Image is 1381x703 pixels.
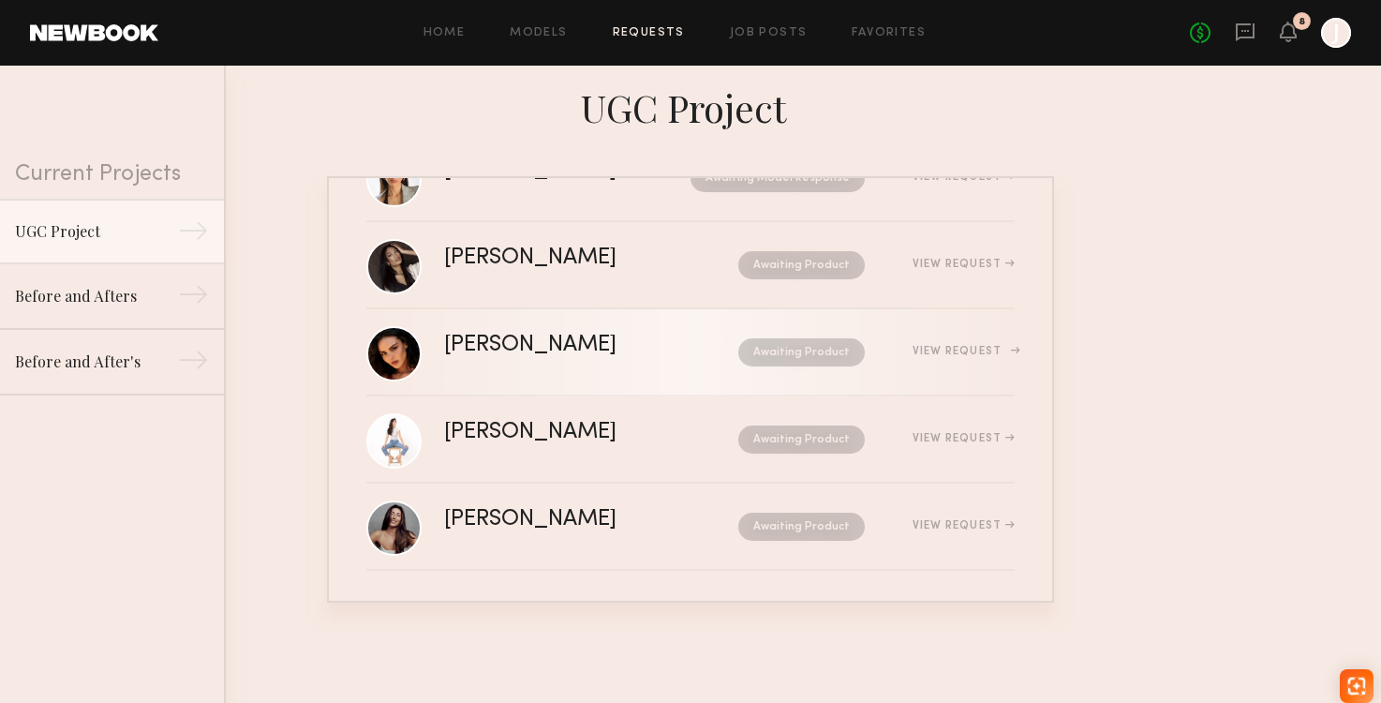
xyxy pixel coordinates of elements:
[444,335,677,356] div: [PERSON_NAME]
[913,520,1015,531] div: View Request
[1321,18,1351,48] a: J
[366,222,1015,309] a: [PERSON_NAME]Awaiting ProductView Request
[366,309,1015,396] a: [PERSON_NAME]Awaiting ProductView Request
[15,285,178,307] div: Before and Afters
[178,216,209,253] div: →
[15,351,178,373] div: Before and After's
[444,247,677,269] div: [PERSON_NAME]
[366,484,1015,571] a: [PERSON_NAME]Awaiting ProductView Request
[366,396,1015,484] a: [PERSON_NAME]Awaiting ProductView Request
[1299,17,1305,27] div: 8
[690,164,865,192] nb-request-status: Awaiting Model Response
[444,422,677,443] div: [PERSON_NAME]
[852,27,926,39] a: Favorites
[730,27,808,39] a: Job Posts
[366,135,1015,222] a: [PERSON_NAME]Awaiting Model ResponseView Request
[913,259,1015,270] div: View Request
[913,433,1015,444] div: View Request
[613,27,685,39] a: Requests
[510,27,567,39] a: Models
[178,279,209,317] div: →
[738,338,865,366] nb-request-status: Awaiting Product
[738,251,865,279] nb-request-status: Awaiting Product
[327,81,1054,131] div: UGC Project
[444,509,677,531] div: [PERSON_NAME]
[15,220,178,243] div: UGC Project
[178,345,209,382] div: →
[738,426,865,454] nb-request-status: Awaiting Product
[423,27,466,39] a: Home
[738,513,865,541] nb-request-status: Awaiting Product
[913,346,1015,357] div: View Request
